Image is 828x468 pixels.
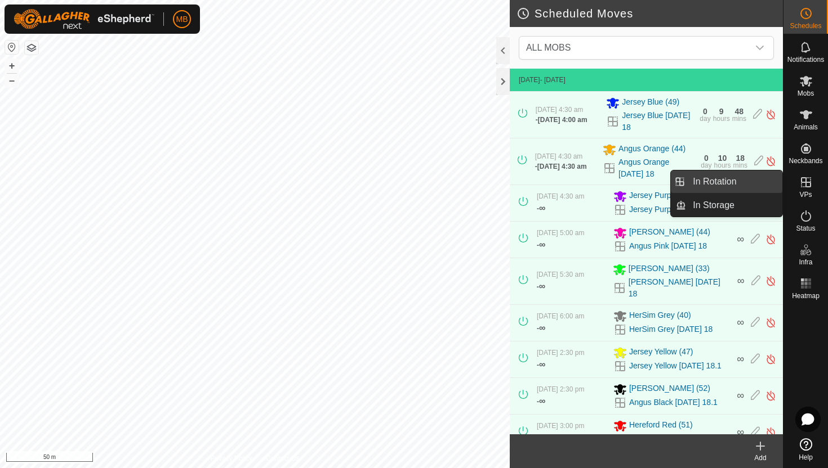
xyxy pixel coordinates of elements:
span: ∞ [539,396,545,406]
div: day [701,162,711,169]
span: [DATE] 4:30 am [537,163,587,170]
span: [PERSON_NAME] (44) [629,226,710,240]
span: ∞ [539,359,545,369]
span: [DATE] 5:00 am [537,229,584,237]
img: Gallagher Logo [14,9,154,29]
span: ∞ [737,317,744,328]
li: In Storage [671,194,782,217]
div: - [537,238,545,251]
span: [DATE] 6:00 am [537,312,584,320]
a: Hereford Red [DATE] 18.1 [629,433,721,445]
span: Jersey Purple (43) [629,190,693,203]
img: Turn off schedule move [765,390,776,402]
div: Add [738,453,783,463]
a: In Storage [686,194,782,217]
span: Schedules [790,22,821,29]
span: Animals [794,124,818,130]
div: - [537,394,545,408]
span: Heatmap [792,292,820,299]
span: [PERSON_NAME] (33) [629,263,710,276]
span: ∞ [737,390,744,401]
div: - [537,201,545,215]
a: Jersey Blue [DATE] 18 [622,110,693,133]
button: + [5,59,19,73]
li: In Rotation [671,170,782,193]
div: - [537,358,545,371]
img: Turn off schedule move [765,353,776,365]
div: - [537,431,545,444]
div: mins [732,115,746,122]
div: 9 [719,107,724,115]
span: [DATE] 5:30 am [537,271,584,278]
span: [DATE] 4:00 am [538,116,587,124]
div: mins [733,162,747,169]
span: MB [176,13,188,25]
div: 0 [703,107,707,115]
div: dropdown trigger [749,37,771,59]
div: day [700,115,710,122]
span: [DATE] 2:30 pm [537,385,584,393]
div: hours [714,162,731,169]
span: Status [796,225,815,232]
img: Turn off schedule move [765,109,776,120]
span: Infra [799,259,812,265]
div: 0 [704,154,709,162]
span: HerSim Grey (40) [629,309,691,323]
span: Jersey Yellow (47) [629,346,693,359]
span: [DATE] 4:30 am [537,192,584,200]
a: In Rotation [686,170,782,193]
span: [DATE] 3:00 pm [537,422,584,430]
span: Notifications [787,56,824,63]
span: ∞ [737,275,745,286]
a: HerSim Grey [DATE] 18 [629,323,713,335]
span: ∞ [737,233,744,245]
div: 10 [718,154,727,162]
img: Turn off schedule move [765,426,776,438]
span: ∞ [539,203,545,213]
a: Jersey Yellow [DATE] 18.1 [629,360,722,372]
a: Angus Pink [DATE] 18 [629,240,707,252]
span: [PERSON_NAME] (52) [629,382,710,396]
span: [DATE] 4:30 am [535,152,582,160]
span: ∞ [539,323,545,332]
span: ALL MOBS [522,37,749,59]
div: - [537,321,545,335]
button: Reset Map [5,40,19,54]
a: Jersey Purple [DATE] 18 [629,204,715,215]
a: Contact Us [266,453,299,463]
span: Help [799,454,813,461]
h2: Scheduled Moves [517,7,783,20]
div: 18 [736,154,745,162]
div: - [537,280,545,293]
span: Neckbands [789,157,822,164]
a: Help [784,434,828,465]
button: Map Layers [25,41,38,55]
img: Turn off schedule move [765,155,776,167]
a: Angus Black [DATE] 18.1 [629,397,718,408]
span: Hereford Red (51) [629,419,693,433]
img: Turn off schedule move [765,317,776,328]
a: Privacy Policy [210,453,252,463]
span: ALL MOBS [526,43,571,52]
span: ∞ [539,240,545,249]
span: - [DATE] [540,76,566,84]
span: Mobs [798,90,814,97]
span: In Rotation [693,175,736,188]
span: [DATE] 2:30 pm [537,349,584,357]
span: [DATE] 4:30 am [536,106,583,114]
div: 48 [735,107,744,115]
div: - [536,115,587,125]
span: [DATE] [519,76,540,84]
span: Jersey Blue (49) [622,96,679,110]
span: Angus Orange (44) [618,143,685,156]
span: VPs [799,191,812,198]
img: Turn off schedule move [765,233,776,245]
span: ∞ [539,281,545,291]
a: [PERSON_NAME] [DATE] 18 [629,276,731,300]
div: hours [713,115,730,122]
div: - [535,161,587,172]
a: Angus Orange [DATE] 18 [618,156,694,180]
span: ∞ [737,426,744,438]
span: In Storage [693,199,734,212]
span: ∞ [539,433,545,442]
